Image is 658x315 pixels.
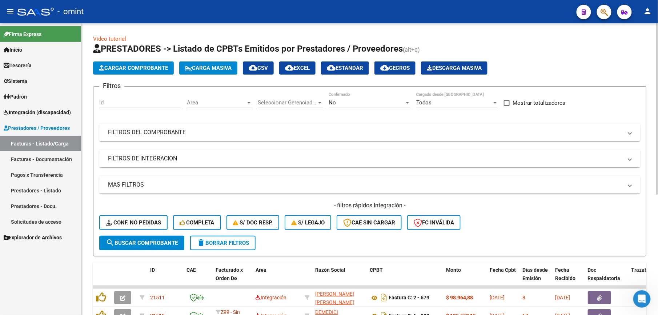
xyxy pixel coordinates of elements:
datatable-header-cell: Días desde Emisión [519,262,552,294]
button: Gecros [374,61,416,75]
button: Conf. no pedidas [99,215,168,230]
i: Descargar documento [379,292,389,303]
mat-icon: cloud_download [327,63,336,72]
span: CAE [186,267,196,273]
span: Facturado x Orden De [216,267,243,281]
span: Fecha Recibido [555,267,575,281]
div: 27245574733 [315,290,364,305]
button: CSV [243,61,274,75]
span: Buscar Comprobante [106,240,178,246]
button: S/ Doc Resp. [226,215,280,230]
strong: Factura C: 2 - 679 [389,295,429,301]
span: Estandar [327,65,363,71]
button: Carga Masiva [179,61,237,75]
span: PRESTADORES -> Listado de CPBTs Emitidos por Prestadores / Proveedores [93,44,403,54]
datatable-header-cell: Razón Social [312,262,367,294]
span: Prestadores / Proveedores [4,124,70,132]
app-download-masive: Descarga masiva de comprobantes (adjuntos) [421,61,488,75]
iframe: Intercom live chat [633,290,651,308]
mat-icon: cloud_download [249,63,257,72]
span: 21511 [150,295,165,300]
span: Cargar Comprobante [99,65,168,71]
datatable-header-cell: CPBT [367,262,443,294]
a: Video tutorial [93,36,126,42]
span: Razón Social [315,267,345,273]
button: Borrar Filtros [190,236,256,250]
h3: Filtros [99,81,124,91]
span: Días desde Emisión [522,267,548,281]
span: Carga Masiva [185,65,232,71]
datatable-header-cell: Monto [443,262,487,294]
span: Firma Express [4,30,41,38]
span: Borrar Filtros [197,240,249,246]
button: Descarga Masiva [421,61,488,75]
span: Area [256,267,266,273]
mat-icon: cloud_download [380,63,389,72]
span: Fecha Cpbt [490,267,516,273]
span: Conf. no pedidas [106,219,161,226]
mat-icon: person [643,7,652,16]
mat-expansion-panel-header: FILTROS DEL COMPROBANTE [99,124,640,141]
span: Doc Respaldatoria [588,267,621,281]
datatable-header-cell: CAE [184,262,213,294]
span: - omint [57,4,84,20]
span: Gecros [380,65,410,71]
mat-panel-title: FILTROS DE INTEGRACION [108,155,623,163]
span: Completa [180,219,214,226]
datatable-header-cell: Fecha Cpbt [487,262,519,294]
span: 8 [522,295,525,300]
span: Explorador de Archivos [4,234,62,242]
datatable-header-cell: Area [253,262,302,294]
datatable-header-cell: Fecha Recibido [552,262,585,294]
datatable-header-cell: Facturado x Orden De [213,262,253,294]
h4: - filtros rápidos Integración - [99,202,640,210]
button: Completa [173,215,221,230]
span: Mostrar totalizadores [513,99,565,107]
button: FC Inválida [407,215,461,230]
button: Cargar Comprobante [93,61,174,75]
span: [DATE] [490,295,505,300]
button: S/ legajo [285,215,331,230]
mat-expansion-panel-header: MAS FILTROS [99,176,640,194]
strong: $ 98.964,88 [446,295,473,300]
button: Estandar [321,61,369,75]
span: No [329,99,336,106]
span: [DATE] [555,295,570,300]
span: Seleccionar Gerenciador [258,99,317,106]
span: Tesorería [4,61,32,69]
button: Buscar Comprobante [99,236,184,250]
span: Sistema [4,77,27,85]
span: Descarga Masiva [427,65,482,71]
span: Inicio [4,46,22,54]
mat-icon: menu [6,7,15,16]
span: CSV [249,65,268,71]
mat-icon: delete [197,238,205,247]
span: [PERSON_NAME] [PERSON_NAME] [315,291,354,305]
mat-icon: search [106,238,115,247]
datatable-header-cell: Doc Respaldatoria [585,262,629,294]
span: FC Inválida [414,219,454,226]
span: S/ legajo [291,219,325,226]
mat-icon: cloud_download [285,63,294,72]
button: CAE SIN CARGAR [337,215,402,230]
span: CPBT [370,267,383,273]
span: Padrón [4,93,27,101]
button: EXCEL [279,61,316,75]
mat-panel-title: FILTROS DEL COMPROBANTE [108,128,623,136]
span: CAE SIN CARGAR [343,219,395,226]
mat-expansion-panel-header: FILTROS DE INTEGRACION [99,150,640,167]
span: EXCEL [285,65,310,71]
span: Integración [256,295,286,300]
datatable-header-cell: ID [147,262,184,294]
span: Integración (discapacidad) [4,108,71,116]
mat-panel-title: MAS FILTROS [108,181,623,189]
span: ID [150,267,155,273]
span: (alt+q) [403,46,420,53]
span: Monto [446,267,461,273]
span: S/ Doc Resp. [233,219,273,226]
span: Area [187,99,246,106]
span: Todos [416,99,432,106]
